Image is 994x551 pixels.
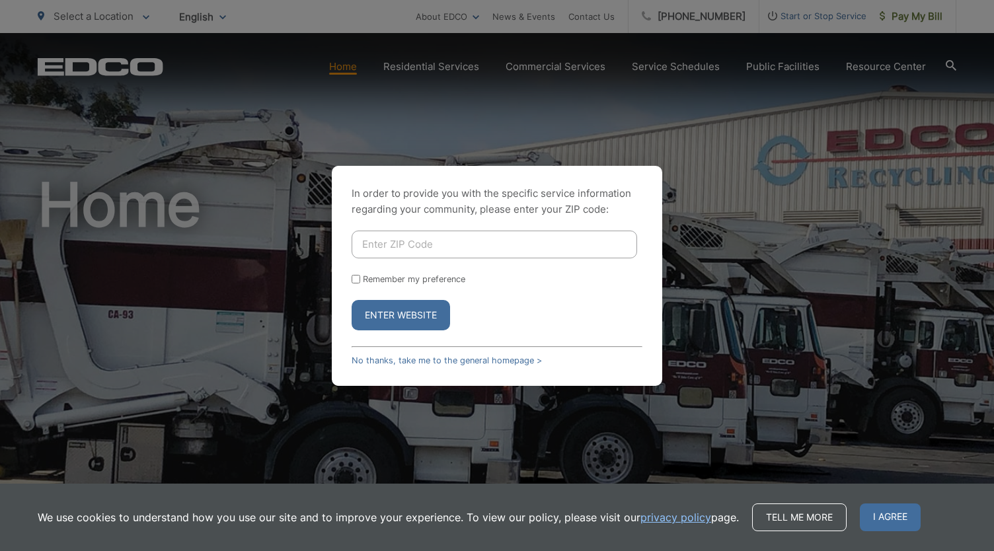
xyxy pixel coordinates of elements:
span: I agree [860,503,921,531]
a: privacy policy [640,509,711,525]
a: No thanks, take me to the general homepage > [352,355,542,365]
p: We use cookies to understand how you use our site and to improve your experience. To view our pol... [38,509,739,525]
label: Remember my preference [363,274,465,284]
a: Tell me more [752,503,847,531]
p: In order to provide you with the specific service information regarding your community, please en... [352,186,642,217]
input: Enter ZIP Code [352,231,637,258]
button: Enter Website [352,300,450,330]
